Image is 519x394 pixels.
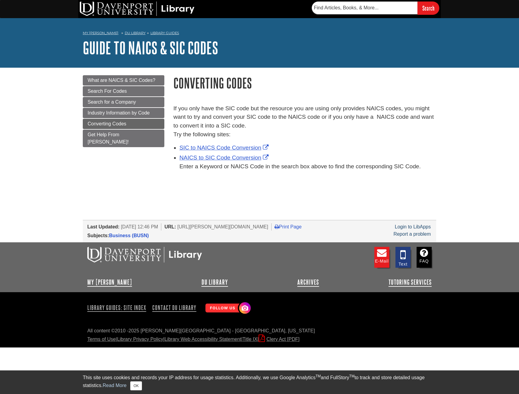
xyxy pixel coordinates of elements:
[109,233,149,238] a: Business (BUSN)
[312,2,417,14] input: Find Articles, Books, & More...
[297,279,319,286] a: Archives
[87,224,120,229] span: Last Updated:
[121,224,158,229] span: [DATE] 12:46 PM
[88,110,150,115] span: Industry Information by Code
[83,97,164,107] a: Search for a Company
[179,154,270,161] a: Link opens in new window
[150,302,199,313] a: Contact DU Library
[88,78,155,83] span: What are NAICS & SIC Codes?
[201,279,228,286] a: DU Library
[88,89,127,94] span: Search For Codes
[87,279,132,286] a: My [PERSON_NAME]
[88,132,129,144] span: Get Help From [PERSON_NAME]!
[117,337,163,342] a: Library Privacy Policy
[88,99,136,105] span: Search for a Company
[275,224,279,229] i: Print Page
[83,86,164,96] a: Search For Codes
[87,337,116,342] a: Terms of Use
[179,144,270,151] a: Link opens in new window
[165,337,241,342] a: Library Web Accessibility Statement
[83,31,118,36] a: My [PERSON_NAME]
[83,75,164,86] a: What are NAICS & SIC Codes?
[315,374,321,378] sup: TM
[83,75,164,147] div: Guide Page Menu
[83,38,218,57] a: Guide to NAICS & SIC Codes
[87,327,432,343] div: All content ©2010 - 2025 [PERSON_NAME][GEOGRAPHIC_DATA] - [GEOGRAPHIC_DATA], [US_STATE] | | | |
[388,279,432,286] a: Tutoring Services
[87,247,202,263] img: DU Libraries
[150,31,179,35] a: Library Guides
[80,2,195,16] img: DU Library
[179,162,436,171] div: Enter a Keyword or NAICS Code in the search box above to find the corresponding SIC Code.
[164,224,176,229] span: URL:
[87,233,109,238] span: Subjects:
[417,2,439,15] input: Search
[393,231,431,237] a: Report a problem
[130,381,142,390] button: Close
[312,2,439,15] form: Searches DU Library's articles, books, and more
[275,224,302,229] a: Print Page
[88,121,126,126] span: Converting Codes
[173,75,436,91] h1: Converting Codes
[395,224,431,229] a: Login to LibApps
[202,300,252,317] img: Follow Us! Instagram
[125,31,146,35] a: DU Library
[349,374,354,378] sup: TM
[417,247,432,268] a: FAQ
[87,302,149,313] a: Library Guides: Site Index
[177,224,268,229] span: [URL][PERSON_NAME][DOMAIN_NAME]
[83,130,164,147] a: Get Help From [PERSON_NAME]!
[243,337,257,342] a: Title IX
[83,29,436,39] nav: breadcrumb
[259,337,299,342] a: Clery Act
[374,247,389,268] a: E-mail
[395,247,411,268] a: Text
[103,383,127,388] a: Read More
[83,108,164,118] a: Industry Information by Code
[83,119,164,129] a: Converting Codes
[83,374,436,390] div: This site uses cookies and records your IP address for usage statistics. Additionally, we use Goo...
[173,104,436,139] p: If you only have the SIC code but the resource you are using only provides NAICS codes, you might...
